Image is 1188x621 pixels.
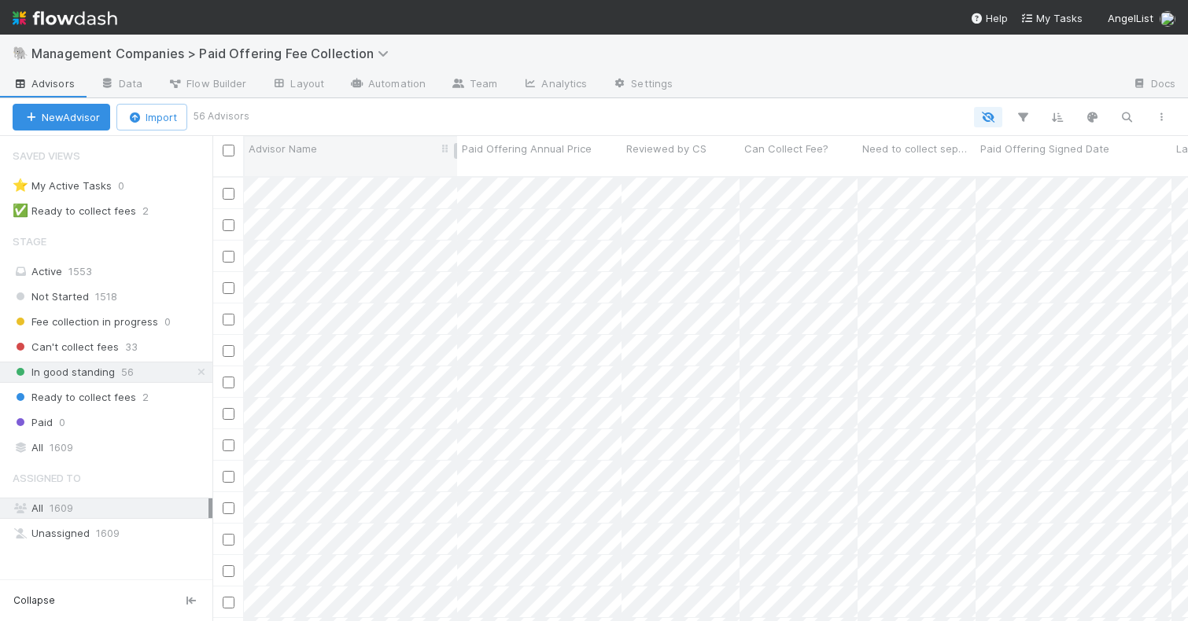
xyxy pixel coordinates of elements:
[13,593,55,608] span: Collapse
[13,312,158,332] span: Fee collection in progress
[50,502,73,514] span: 1609
[13,46,28,60] span: 🐘
[13,438,208,457] div: All
[13,226,46,257] span: Stage
[223,219,234,231] input: Toggle Row Selected
[13,178,28,192] span: ⭐
[125,337,138,357] span: 33
[95,287,117,307] span: 1518
[970,10,1008,26] div: Help
[87,72,155,97] a: Data
[13,5,117,31] img: logo-inverted-e16ddd16eac7371096b0.svg
[13,104,110,130] button: NewAdvisor
[249,141,317,156] span: Advisor Name
[223,377,234,388] input: Toggle Row Selected
[744,141,828,156] span: Can Collect Fee?
[121,362,134,382] span: 56
[600,72,685,97] a: Settings
[223,565,234,577] input: Toggle Row Selected
[118,176,140,196] span: 0
[223,314,234,325] input: Toggle Row Selected
[1020,10,1083,26] a: My Tasks
[116,104,187,130] button: Import
[31,46,397,61] span: Management Companies > Paid Offering Fee Collection
[13,498,208,518] div: All
[223,188,234,200] input: Toggle Row Selected
[59,413,65,432] span: 0
[13,388,136,407] span: Ready to collect fees
[13,201,136,221] div: Ready to collect fees
[223,282,234,294] input: Toggle Row Selected
[626,141,707,156] span: Reviewed by CS
[980,141,1109,156] span: Paid Offering Signed Date
[223,251,234,263] input: Toggle Row Selected
[13,140,80,171] span: Saved Views
[337,72,438,97] a: Automation
[223,408,234,420] input: Toggle Row Selected
[1160,11,1175,27] img: avatar_571adf04-33e8-4205-80f0-83f56503bf42.png
[13,462,81,494] span: Assigned To
[13,337,119,357] span: Can't collect fees
[510,72,600,97] a: Analytics
[13,524,208,543] div: Unassigned
[223,145,234,156] input: Toggle All Rows Selected
[462,141,592,156] span: Paid Offering Annual Price
[142,388,149,407] span: 2
[164,312,171,332] span: 0
[155,72,259,97] a: Flow Builder
[96,524,120,543] span: 1609
[13,362,115,382] span: In good standing
[223,597,234,608] input: Toggle Row Selected
[1020,12,1083,24] span: My Tasks
[223,345,234,357] input: Toggle Row Selected
[438,72,510,97] a: Team
[50,438,73,457] span: 1609
[1108,12,1153,24] span: AngelList
[13,204,28,217] span: ✅
[223,502,234,514] input: Toggle Row Selected
[259,72,337,97] a: Layout
[168,75,246,91] span: Flow Builder
[13,75,75,91] span: Advisors
[194,109,249,123] small: 56 Advisors
[13,287,89,307] span: Not Started
[223,439,234,451] input: Toggle Row Selected
[862,141,972,156] span: Need to collect separately?
[223,471,234,483] input: Toggle Row Selected
[223,534,234,546] input: Toggle Row Selected
[68,265,92,277] span: 1553
[13,413,53,432] span: Paid
[1120,72,1188,97] a: Docs
[13,176,112,196] div: My Active Tasks
[13,262,208,281] div: Active
[142,201,164,221] span: 2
